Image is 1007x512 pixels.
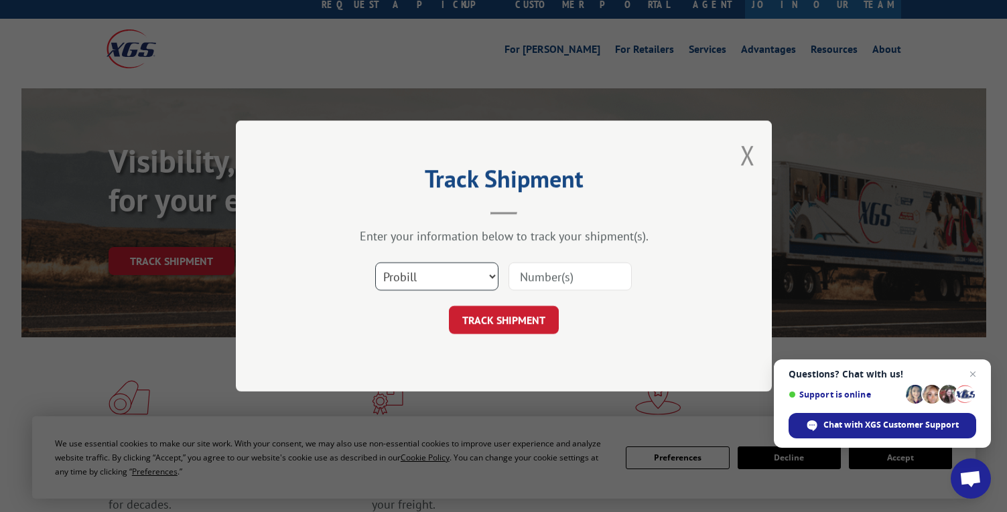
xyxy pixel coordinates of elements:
span: Questions? Chat with us! [789,369,976,379]
div: Open chat [951,458,991,499]
button: TRACK SHIPMENT [449,306,559,334]
div: Enter your information below to track your shipment(s). [303,228,705,244]
div: Chat with XGS Customer Support [789,413,976,438]
span: Chat with XGS Customer Support [823,419,959,431]
input: Number(s) [509,262,632,290]
button: Close modal [740,137,755,173]
h2: Track Shipment [303,169,705,195]
span: Support is online [789,390,901,400]
span: Close chat [965,366,981,382]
